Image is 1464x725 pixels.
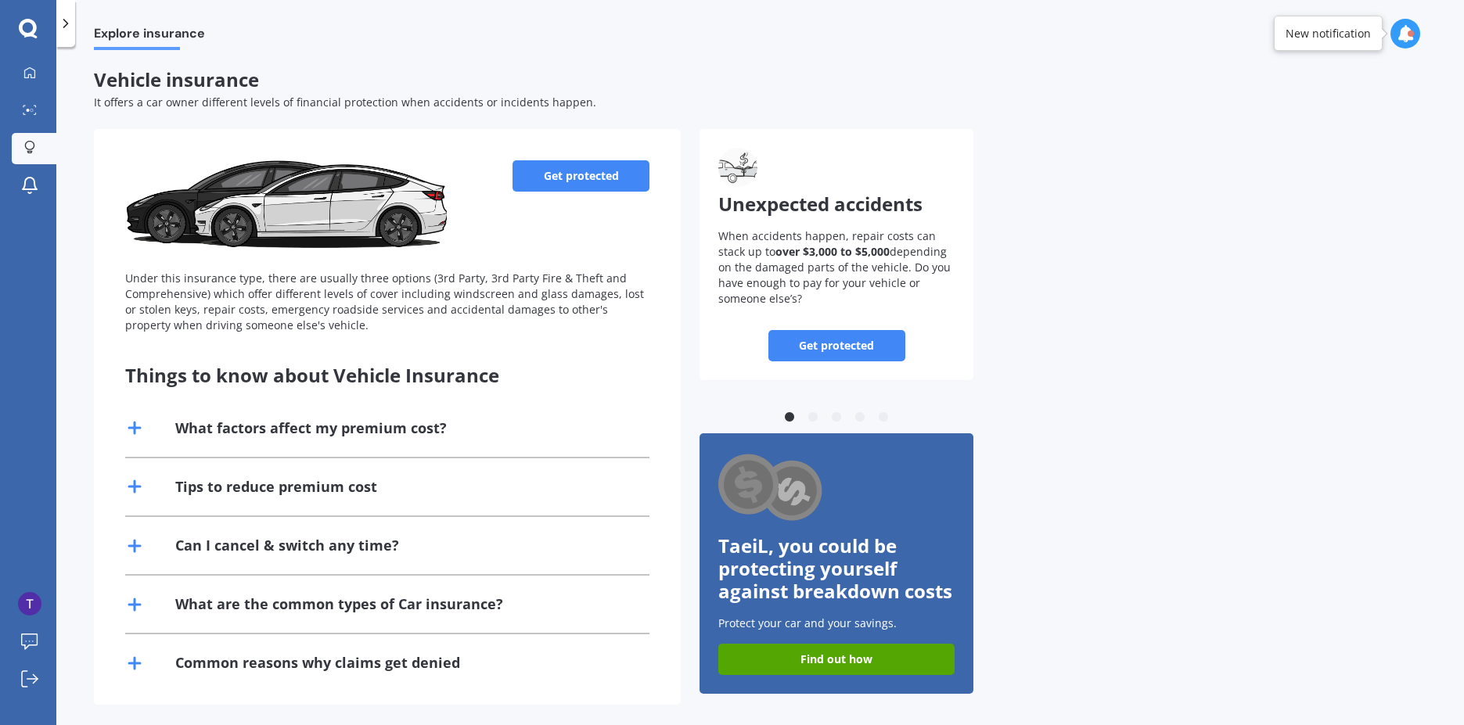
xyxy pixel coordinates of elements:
a: Get protected [513,160,649,192]
div: What are the common types of Car insurance? [175,594,503,614]
div: What factors affect my premium cost? [175,418,447,438]
button: 1 [782,410,797,425]
a: Get protected [768,330,905,361]
button: 4 [852,410,868,425]
img: ACg8ocLNOkUNnSVteft_QKISm_XFT2ubSR1z43m05uL0jUGY3LnuBw=s96-c [18,592,41,616]
div: Can I cancel & switch any time? [175,536,399,555]
span: Unexpected accidents [718,191,923,217]
span: It offers a car owner different levels of financial protection when accidents or incidents happen. [94,95,596,109]
b: over $3,000 to $5,000 [775,244,890,259]
img: Vehicle insurance [125,160,447,254]
p: When accidents happen, repair costs can stack up to depending on the damaged parts of the vehicle... [718,228,955,307]
button: 5 [876,410,891,425]
img: Cashback [718,452,824,525]
div: New notification [1286,26,1371,41]
span: Things to know about Vehicle Insurance [125,362,499,388]
div: Common reasons why claims get denied [175,653,460,673]
p: Protect your car and your savings. [718,616,955,631]
img: Unexpected accidents [718,148,757,187]
span: Explore insurance [94,26,205,47]
a: Find out how [718,644,955,675]
span: TaeiL, you could be protecting yourself against breakdown costs [718,533,952,604]
button: 2 [805,410,821,425]
div: Under this insurance type, there are usually three options (3rd Party, 3rd Party Fire & Theft and... [125,271,649,333]
div: Tips to reduce premium cost [175,477,377,497]
button: 3 [829,410,844,425]
span: Vehicle insurance [94,66,259,92]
